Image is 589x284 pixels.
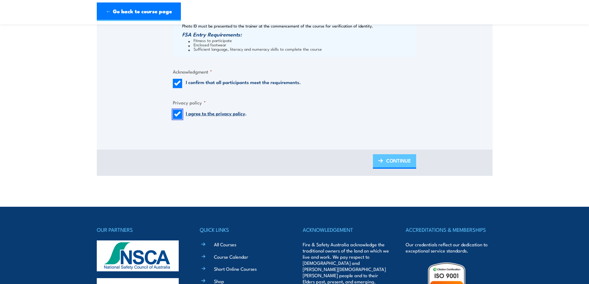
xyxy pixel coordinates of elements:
[188,38,415,42] li: Fitness to participate
[173,99,206,106] legend: Privacy policy
[303,225,389,234] h4: ACKNOWLEDGEMENT
[214,241,236,248] a: All Courses
[97,2,181,21] a: ← Go back to course page
[406,241,492,254] p: Our credentials reflect our dedication to exceptional service standards.
[186,110,247,119] label: .
[97,240,179,271] img: nsca-logo-footer
[173,68,212,75] legend: Acknowledgment
[182,23,415,28] p: Photo ID must be presented to the trainer at the commencement of the course for verification of i...
[188,42,415,47] li: Enclosed footwear
[186,79,301,88] label: I confirm that all participants meet the requirements.
[188,47,415,51] li: Sufficient language, literacy and numeracy skills to complete the course
[386,152,411,169] span: CONTINUE
[406,225,492,234] h4: ACCREDITATIONS & MEMBERSHIPS
[214,265,257,272] a: Short Online Courses
[214,253,248,260] a: Course Calendar
[97,225,183,234] h4: OUR PARTNERS
[373,154,416,169] a: CONTINUE
[182,31,415,37] h3: FSA Entry Requirements:
[200,225,286,234] h4: QUICK LINKS
[186,110,245,117] a: I agree to the privacy policy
